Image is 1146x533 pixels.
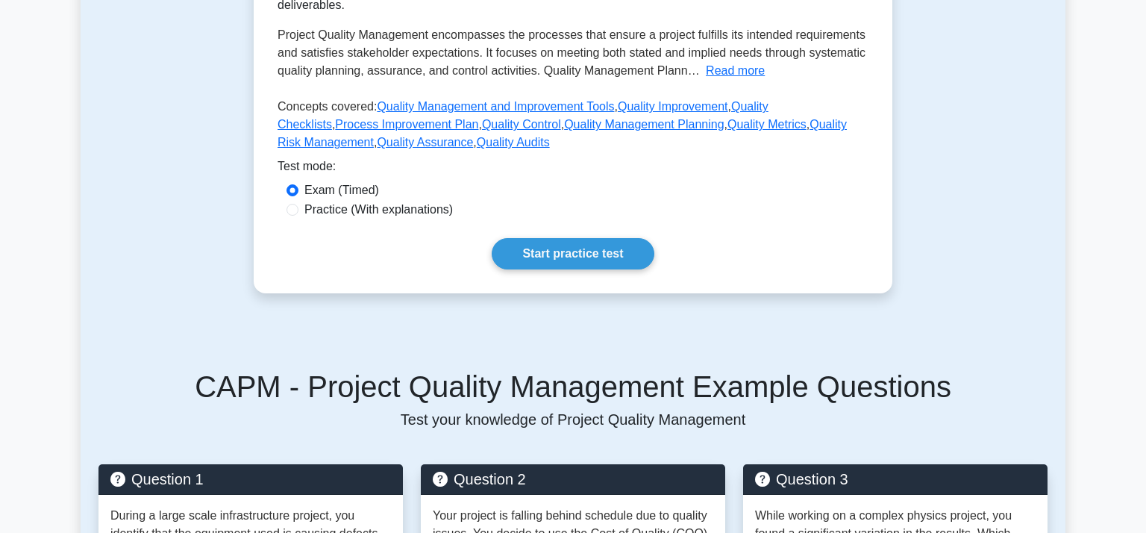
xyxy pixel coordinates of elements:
[727,118,807,131] a: Quality Metrics
[482,118,561,131] a: Quality Control
[335,118,478,131] a: Process Improvement Plan
[110,470,391,488] h5: Question 1
[755,470,1036,488] h5: Question 3
[706,62,765,80] button: Read more
[564,118,724,131] a: Quality Management Planning
[278,158,868,181] div: Test mode:
[618,100,728,113] a: Quality Improvement
[492,238,654,269] a: Start practice test
[98,411,1048,428] p: Test your knowledge of Project Quality Management
[377,100,614,113] a: Quality Management and Improvement Tools
[304,181,379,199] label: Exam (Timed)
[377,136,473,149] a: Quality Assurance
[433,470,713,488] h5: Question 2
[278,28,865,77] span: Project Quality Management encompasses the processes that ensure a project fulfills its intended ...
[304,201,453,219] label: Practice (With explanations)
[477,136,550,149] a: Quality Audits
[278,98,868,158] p: Concepts covered: , , , , , , , , ,
[98,369,1048,405] h5: CAPM - Project Quality Management Example Questions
